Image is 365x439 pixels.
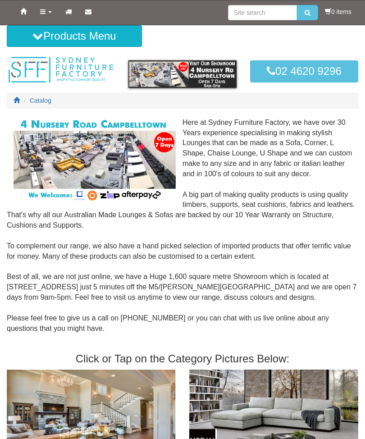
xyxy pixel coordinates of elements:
button: Products Menu [7,25,142,47]
h3: Click or Tap on the Category Pictures Below: [7,353,358,365]
a: Catalog [30,97,51,104]
img: Corner Modular Lounges [14,118,176,202]
img: Sydney Furniture Factory [7,56,115,84]
input: Site search [228,5,297,20]
a: 02 4620 9296 [250,60,358,82]
li: 0 items [325,7,351,16]
img: showroom.gif [128,60,237,87]
div: Here at Sydney Furniture Factory, we have over 30 Years experience specialising in making stylish... [7,118,358,344]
